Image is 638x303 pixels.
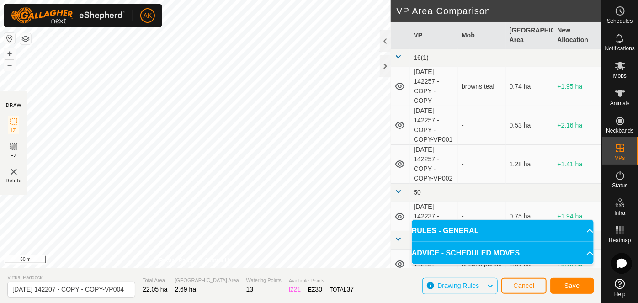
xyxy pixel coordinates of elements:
[553,106,601,145] td: +2.16 ha
[8,166,19,177] img: VP
[347,286,354,293] span: 37
[501,278,547,294] button: Cancel
[175,286,197,293] span: 2.69 ha
[506,145,554,184] td: 1.28 ha
[607,18,633,24] span: Schedules
[614,292,626,297] span: Help
[143,286,168,293] span: 22.05 ha
[204,256,231,265] a: Contact Us
[513,282,535,289] span: Cancel
[289,277,354,285] span: Available Points
[412,248,520,259] span: ADVICE - SCHEDULED MOVES
[609,238,631,243] span: Heatmap
[246,286,254,293] span: 13
[396,5,601,16] h2: VP Area Comparison
[6,177,22,184] span: Delete
[144,11,152,21] span: AK
[11,152,17,159] span: EZ
[605,46,635,51] span: Notifications
[462,212,502,221] div: -
[462,121,502,130] div: -
[506,202,554,231] td: 0.75 ha
[410,106,458,145] td: [DATE] 142257 - COPY - COPY-VP001
[410,250,458,279] td: [DATE] 142237 - COPY-VP001
[553,145,601,184] td: +1.41 ha
[4,33,15,44] button: Reset Map
[20,33,31,44] button: Map Layers
[614,210,625,216] span: Infra
[414,189,421,196] span: 50
[4,48,15,59] button: +
[289,285,301,294] div: IZ
[7,274,135,282] span: Virtual Paddock
[612,183,627,188] span: Status
[615,155,625,161] span: VPs
[410,145,458,184] td: [DATE] 142257 - COPY - COPY-VP002
[458,22,506,49] th: Mob
[412,220,594,242] p-accordion-header: RULES - GENERAL
[6,102,21,109] div: DRAW
[506,106,554,145] td: 0.53 ha
[143,276,168,284] span: Total Area
[506,67,554,106] td: 0.74 ha
[606,128,633,133] span: Neckbands
[414,54,429,61] span: 16(1)
[294,286,301,293] span: 21
[613,73,627,79] span: Mobs
[410,22,458,49] th: VP
[308,285,322,294] div: EZ
[410,202,458,231] td: [DATE] 142237 - COPY-VP002
[159,256,194,265] a: Privacy Policy
[462,82,502,91] div: browns teal
[437,282,479,289] span: Drawing Rules
[553,202,601,231] td: +1.94 ha
[175,276,239,284] span: [GEOGRAPHIC_DATA] Area
[412,225,479,236] span: RULES - GENERAL
[506,22,554,49] th: [GEOGRAPHIC_DATA] Area
[550,278,594,294] button: Save
[553,67,601,106] td: +1.95 ha
[412,242,594,264] p-accordion-header: ADVICE - SCHEDULED MOVES
[11,7,125,24] img: Gallagher Logo
[410,67,458,106] td: [DATE] 142257 - COPY - COPY
[315,286,323,293] span: 30
[246,276,282,284] span: Watering Points
[553,22,601,49] th: New Allocation
[602,275,638,301] a: Help
[610,101,630,106] span: Animals
[462,159,502,169] div: -
[4,60,15,71] button: –
[11,127,16,134] span: IZ
[564,282,580,289] span: Save
[330,285,354,294] div: TOTAL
